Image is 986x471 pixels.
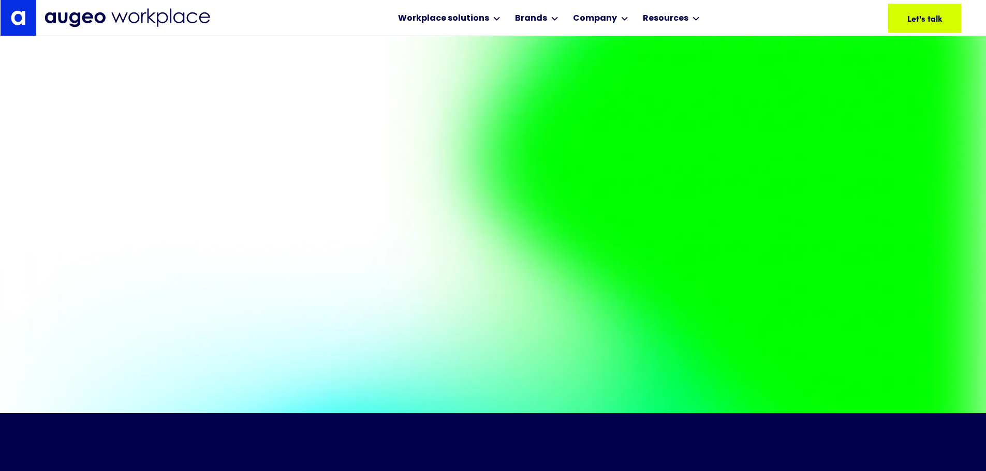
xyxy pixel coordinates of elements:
[573,12,617,25] div: Company
[398,12,489,25] div: Workplace solutions
[643,12,688,25] div: Resources
[45,8,210,27] img: Augeo Workplace business unit full logo in mignight blue.
[515,12,547,25] div: Brands
[11,10,25,25] img: Augeo's "a" monogram decorative logo in white.
[888,4,961,33] a: Let's talk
